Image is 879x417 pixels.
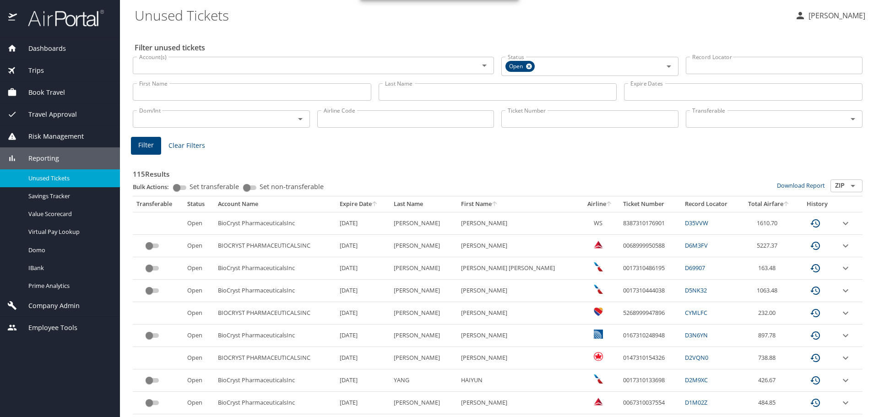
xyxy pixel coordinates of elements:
button: Open [662,60,675,73]
span: Risk Management [17,131,84,141]
img: American Airlines [594,262,603,271]
td: [DATE] [336,257,390,280]
td: 5227.37 [740,235,798,257]
th: Account Name [214,196,336,212]
span: Open [505,62,528,71]
th: Expire Date [336,196,390,212]
button: expand row [840,285,851,296]
td: [DATE] [336,235,390,257]
th: First Name [457,196,581,212]
span: Filter [138,140,154,151]
button: sort [492,201,498,207]
img: Delta Airlines [594,397,603,406]
span: Employee Tools [17,323,77,333]
button: [PERSON_NAME] [791,7,869,24]
span: Company Admin [17,301,80,311]
td: [DATE] [336,212,390,234]
th: Airline [581,196,619,212]
span: Book Travel [17,87,65,97]
button: expand row [840,397,851,408]
h1: Unused Tickets [135,1,787,29]
span: Unused Tickets [28,174,109,183]
button: sort [372,201,378,207]
button: expand row [840,263,851,274]
h2: Filter unused tickets [135,40,864,55]
td: Open [184,392,214,414]
td: [PERSON_NAME] [390,302,457,325]
th: Status [184,196,214,212]
td: 1610.70 [740,212,798,234]
th: Last Name [390,196,457,212]
img: American Airlines [594,285,603,294]
img: Delta Airlines [594,240,603,249]
img: airportal-logo.png [18,9,104,27]
td: BioCryst PharmaceuticalsInc [214,212,336,234]
button: Open [294,113,307,125]
button: Clear Filters [165,137,209,154]
span: Clear Filters [168,140,205,152]
img: Air Canada [594,352,603,361]
td: [DATE] [336,302,390,325]
td: BioCryst PharmaceuticalsInc [214,392,336,414]
td: Open [184,369,214,392]
span: Dashboards [17,43,66,54]
span: Set transferable [190,184,239,190]
td: [PERSON_NAME] [390,392,457,414]
td: [PERSON_NAME] [457,212,581,234]
button: Open [478,59,491,72]
td: Open [184,325,214,347]
th: Ticket Number [619,196,681,212]
td: 8387310176901 [619,212,681,234]
span: Domo [28,246,109,255]
button: expand row [840,375,851,386]
span: Reporting [17,153,59,163]
p: [PERSON_NAME] [806,10,865,21]
span: Value Scorecard [28,210,109,218]
td: Open [184,257,214,280]
a: CYMLFC [685,309,707,317]
button: sort [783,201,790,207]
th: Record Locator [681,196,740,212]
td: [DATE] [336,369,390,392]
h3: 115 Results [133,163,863,179]
span: Travel Approval [17,109,77,119]
td: Open [184,212,214,234]
td: [PERSON_NAME] [390,347,457,369]
a: D2VQN0 [685,353,708,362]
button: expand row [840,330,851,341]
td: 738.88 [740,347,798,369]
td: 426.67 [740,369,798,392]
button: sort [606,201,613,207]
a: D3N6YN [685,331,708,339]
td: [PERSON_NAME] [PERSON_NAME] [457,257,581,280]
td: [DATE] [336,280,390,302]
span: Virtual Pay Lookup [28,227,109,236]
td: 0017310133698 [619,369,681,392]
th: History [798,196,837,212]
td: [PERSON_NAME] [390,235,457,257]
td: 1063.48 [740,280,798,302]
a: D35VVW [685,219,708,227]
td: HAIYUN [457,369,581,392]
button: Filter [131,137,161,155]
td: [DATE] [336,325,390,347]
button: expand row [840,352,851,363]
td: 0017310486195 [619,257,681,280]
span: Prime Analytics [28,282,109,290]
td: BioCryst PharmaceuticalsInc [214,369,336,392]
a: D1M02Z [685,398,707,406]
td: 232.00 [740,302,798,325]
a: D2M9XC [685,376,708,384]
span: IBank [28,264,109,272]
td: [PERSON_NAME] [390,325,457,347]
td: Open [184,280,214,302]
td: Open [184,347,214,369]
td: 0067310037554 [619,392,681,414]
td: [PERSON_NAME] [457,302,581,325]
td: [PERSON_NAME] [390,280,457,302]
a: Download Report [777,181,825,190]
td: 484.85 [740,392,798,414]
td: 0017310444038 [619,280,681,302]
button: expand row [840,240,851,251]
td: 0167310248948 [619,325,681,347]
